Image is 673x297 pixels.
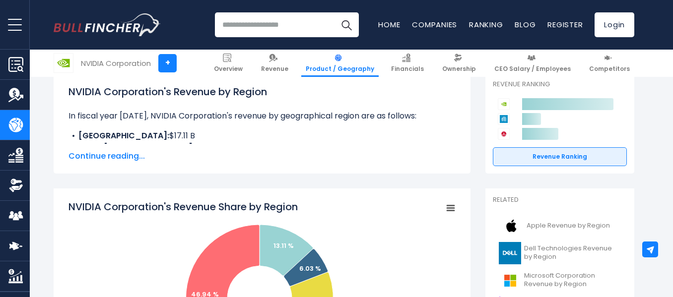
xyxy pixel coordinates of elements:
[68,130,456,142] li: $17.11 B
[81,58,151,69] div: NVIDIA Corporation
[387,50,428,77] a: Financials
[54,13,160,36] a: Go to homepage
[261,65,288,73] span: Revenue
[257,50,293,77] a: Revenue
[442,65,476,73] span: Ownership
[158,54,177,72] a: +
[493,267,627,294] a: Microsoft Corporation Revenue by Region
[493,212,627,239] a: Apple Revenue by Region
[68,142,456,154] li: $7.88 B
[585,50,634,77] a: Competitors
[524,244,621,261] span: Dell Technologies Revenue by Region
[68,84,456,99] h1: NVIDIA Corporation's Revenue by Region
[334,12,359,37] button: Search
[301,50,379,77] a: Product / Geography
[68,150,456,162] span: Continue reading...
[438,50,480,77] a: Ownership
[54,13,161,36] img: Bullfincher logo
[78,130,169,141] b: [GEOGRAPHIC_DATA]:
[490,50,575,77] a: CEO Salary / Employees
[306,65,374,73] span: Product / Geography
[498,128,510,140] img: Broadcom competitors logo
[499,242,521,264] img: DELL logo
[527,222,610,230] span: Apple Revenue by Region
[68,110,456,122] p: In fiscal year [DATE], NVIDIA Corporation's revenue by geographical region are as follows:
[493,239,627,267] a: Dell Technologies Revenue by Region
[78,142,195,153] b: Other [GEOGRAPHIC_DATA]:
[412,19,457,30] a: Companies
[499,215,524,237] img: AAPL logo
[493,196,627,204] p: Related
[515,19,536,30] a: Blog
[54,54,73,72] img: NVDA logo
[469,19,503,30] a: Ranking
[493,147,627,166] a: Revenue Ranking
[273,241,294,250] text: 13.11 %
[493,80,627,89] p: Revenue Ranking
[299,264,321,273] text: 6.03 %
[8,178,23,193] img: Ownership
[499,269,521,292] img: MSFT logo
[524,272,621,289] span: Microsoft Corporation Revenue by Region
[378,19,400,30] a: Home
[595,12,634,37] a: Login
[547,19,583,30] a: Register
[498,98,510,110] img: NVIDIA Corporation competitors logo
[494,65,571,73] span: CEO Salary / Employees
[498,113,510,125] img: Applied Materials competitors logo
[209,50,247,77] a: Overview
[589,65,630,73] span: Competitors
[68,200,298,214] tspan: NVIDIA Corporation's Revenue Share by Region
[214,65,243,73] span: Overview
[391,65,424,73] span: Financials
